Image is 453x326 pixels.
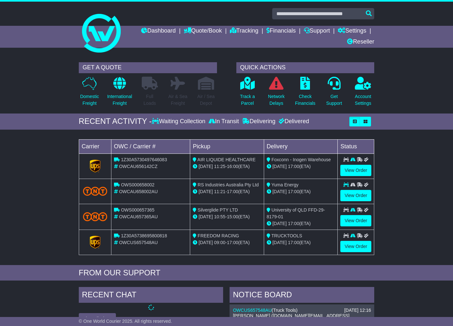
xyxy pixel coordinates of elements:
span: TRUCKTOOLS [271,233,302,238]
span: OWS000658002 [121,182,155,187]
p: Domestic Freight [80,93,99,107]
span: 17:00 [288,240,299,245]
div: (ETA) [267,239,335,246]
span: 11:21 [214,189,225,194]
a: View Order [340,165,371,176]
div: (ETA) [267,188,335,195]
img: TNT_Domestic.png [83,187,107,195]
p: Check Financials [295,93,315,107]
span: 09:00 [214,240,225,245]
td: Pickup [190,139,264,153]
a: View Order [340,241,371,252]
span: [DATE] [199,214,213,219]
span: 1Z30A5738695800818 [121,233,167,238]
a: View Order [340,215,371,226]
div: (ETA) [267,163,335,170]
div: RECENT CHAT [79,287,223,304]
p: Track a Parcel [240,93,255,107]
div: Delivered [277,118,309,125]
button: View All Chats [79,313,116,324]
td: Carrier [79,139,111,153]
a: InternationalFreight [107,76,132,110]
span: OWS000657365 [121,207,155,212]
div: - (ETA) [193,239,261,246]
a: OWCUS657548AU [233,308,272,313]
span: OWCAU658002AU [119,189,158,194]
span: Foxconn - Inogen Warehouse [272,157,331,162]
a: Settings [338,26,366,37]
td: OWC / Carrier # [111,139,190,153]
div: (ETA) [267,220,335,227]
span: 17:00 [227,189,238,194]
span: 17:00 [288,189,299,194]
a: Support [304,26,330,37]
span: AIR LIQUIDE HEALTHCARE [197,157,255,162]
p: Get Support [326,93,342,107]
p: Air / Sea Depot [197,93,215,107]
img: TNT_Domestic.png [83,212,107,221]
span: 17:00 [288,221,299,226]
a: DomesticFreight [80,76,99,110]
div: QUICK ACTIONS [236,62,375,73]
span: [DATE] [199,189,213,194]
div: GET A QUOTE [79,62,217,73]
a: Track aParcel [240,76,255,110]
span: 17:00 [288,164,299,169]
span: Truck Tools [273,308,296,313]
span: 16:00 [227,164,238,169]
p: Full Loads [142,93,158,107]
div: - (ETA) [193,188,261,195]
span: Yuma Energy [271,182,298,187]
p: Account Settings [355,93,371,107]
td: Delivery [264,139,338,153]
span: 1Z30A5730497646083 [121,157,167,162]
span: [DATE] [273,240,287,245]
a: GetSupport [326,76,342,110]
a: Dashboard [141,26,176,37]
span: 15:00 [227,214,238,219]
span: OWCAU657365AU [119,214,158,219]
a: Reseller [347,37,374,48]
a: AccountSettings [355,76,372,110]
td: Status [338,139,374,153]
div: In Transit [207,118,241,125]
div: Delivering [241,118,277,125]
div: - (ETA) [193,163,261,170]
div: RECENT ACTIVITY - [79,117,152,126]
div: FROM OUR SUPPORT [79,268,374,278]
span: Silverglide PTY LTD [198,207,238,212]
span: OWCUS657548AU [119,240,158,245]
div: - (ETA) [193,213,261,220]
img: GetCarrierServiceLogo [90,236,101,249]
span: [PERSON_NAME] ([DOMAIN_NAME][EMAIL_ADDRESS][DOMAIN_NAME]) [233,313,349,324]
a: CheckFinancials [295,76,316,110]
span: University of QLD FFD-29-8179-01 [267,207,325,219]
div: ( ) [233,308,371,313]
span: 11:25 [214,164,225,169]
span: [DATE] [273,221,287,226]
span: [DATE] [273,189,287,194]
div: Waiting Collection [152,118,207,125]
p: Network Delays [268,93,284,107]
a: Tracking [230,26,258,37]
span: [DATE] [199,164,213,169]
span: FREEDOM RACING [198,233,239,238]
span: RS Industries Australia Pty Ltd [198,182,259,187]
span: 10:55 [214,214,225,219]
a: View Order [340,190,371,201]
span: © One World Courier 2025. All rights reserved. [79,319,172,324]
img: GetCarrierServiceLogo [90,160,101,173]
span: [DATE] [199,240,213,245]
span: 17:00 [227,240,238,245]
a: Quote/Book [184,26,222,37]
p: Air & Sea Freight [168,93,187,107]
a: Financials [266,26,296,37]
span: [DATE] [273,164,287,169]
span: OWCAU656142CZ [119,164,158,169]
div: NOTICE BOARD [230,287,374,304]
p: International Freight [107,93,132,107]
a: NetworkDelays [268,76,285,110]
div: [DATE] 12:16 [344,308,371,313]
